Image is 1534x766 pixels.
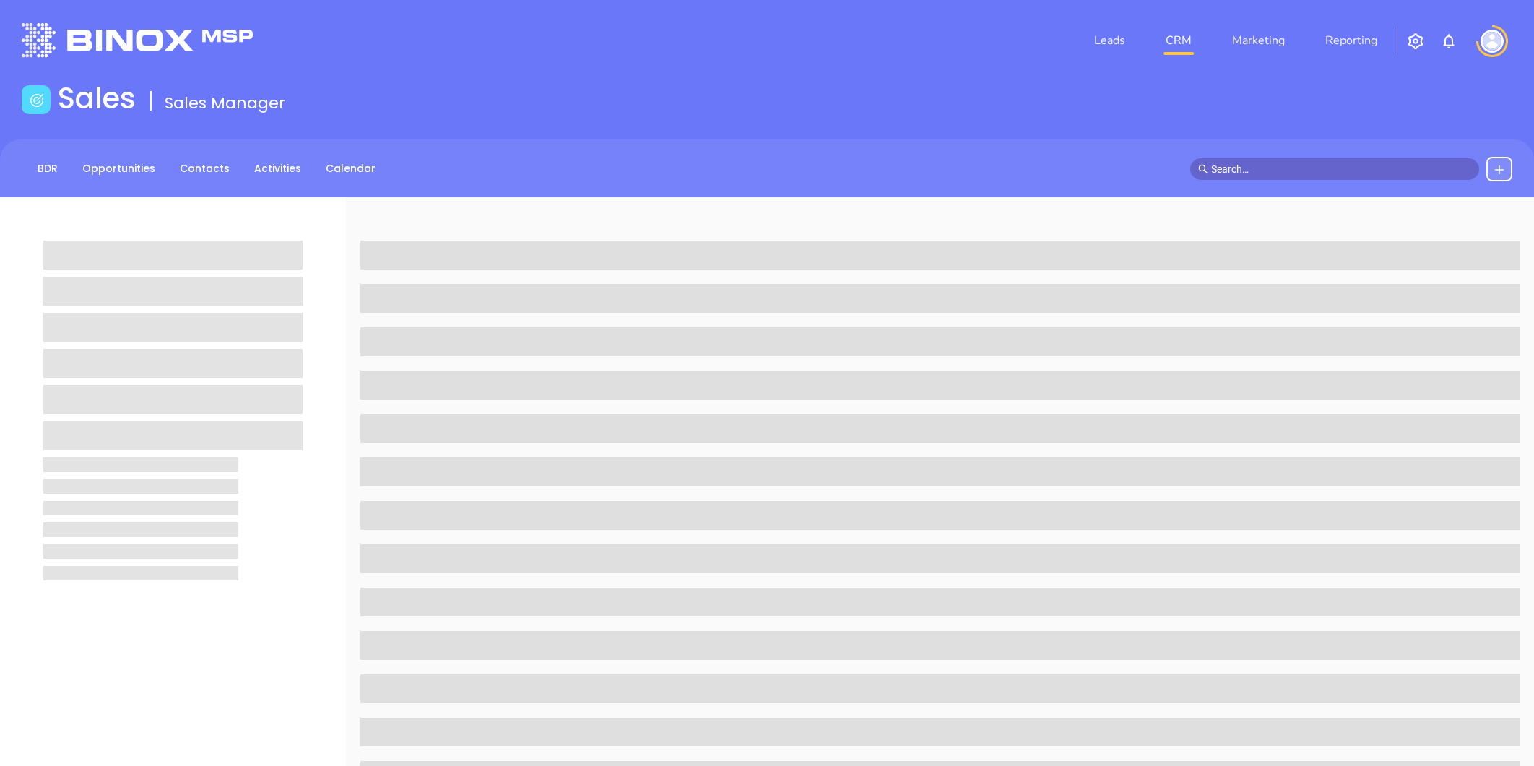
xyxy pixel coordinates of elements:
a: Activities [246,157,310,181]
img: iconNotification [1440,33,1457,50]
span: Sales Manager [165,92,285,114]
h1: Sales [58,81,136,116]
span: search [1198,164,1208,174]
img: user [1481,30,1504,53]
img: logo [22,23,253,57]
a: Contacts [171,157,238,181]
a: Reporting [1319,26,1383,55]
img: iconSetting [1407,33,1424,50]
a: CRM [1160,26,1197,55]
input: Search… [1211,161,1471,177]
a: Opportunities [74,157,164,181]
a: Leads [1088,26,1131,55]
a: BDR [29,157,66,181]
a: Calendar [317,157,384,181]
a: Marketing [1226,26,1291,55]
